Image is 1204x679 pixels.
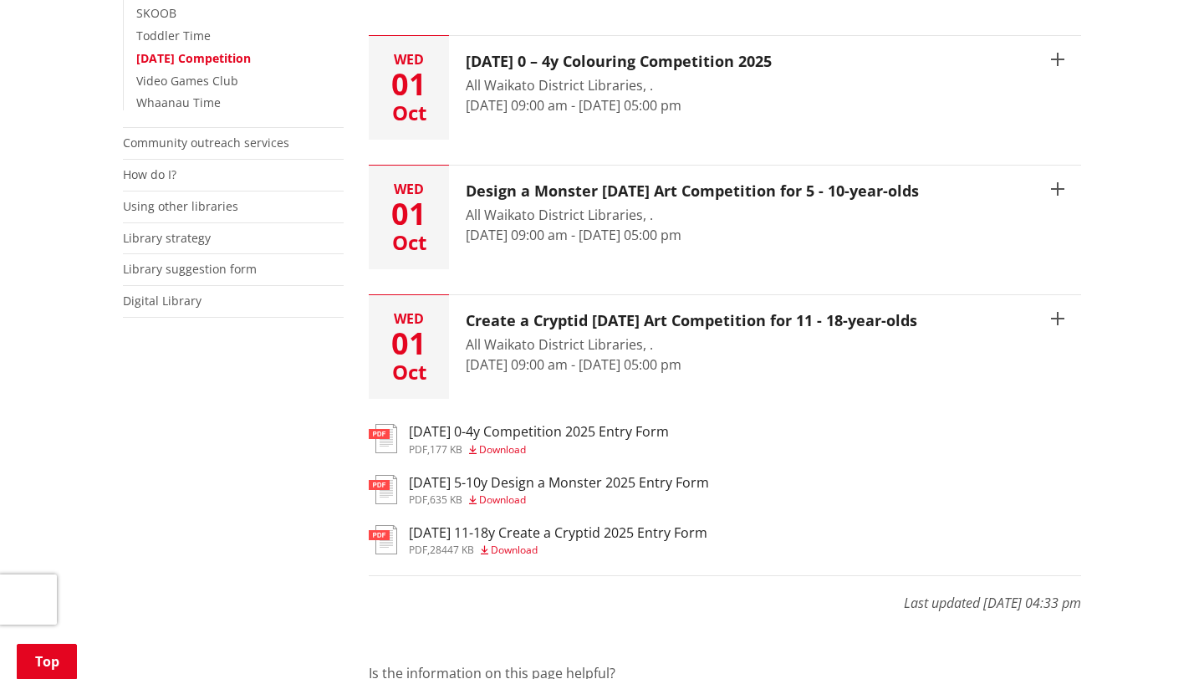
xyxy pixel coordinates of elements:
img: document-pdf.svg [369,475,397,504]
div: 01 [369,69,449,100]
button: Wed 01 Oct Design a Monster [DATE] Art Competition for 5 - 10-year-olds All Waikato District Libr... [369,166,1081,269]
button: Wed 01 Oct [DATE] 0 – 4y Colouring Competition 2025 All Waikato District Libraries, . [DATE] 09:0... [369,36,1081,140]
div: , [409,545,707,555]
div: Oct [369,103,449,123]
span: Download [479,493,526,507]
a: Whaanau Time [136,94,221,110]
div: , [409,445,669,455]
div: 01 [369,199,449,229]
div: Oct [369,362,449,382]
a: Top [17,644,77,679]
time: [DATE] 09:00 am - [DATE] 05:00 pm [466,226,681,244]
iframe: Messenger Launcher [1127,609,1187,669]
a: Using other libraries [123,198,238,214]
a: [DATE] Competition [136,50,251,66]
img: document-pdf.svg [369,424,397,453]
a: Library strategy [123,230,211,246]
span: 28447 KB [430,543,474,557]
div: Wed [369,182,449,196]
a: Community outreach services [123,135,289,151]
h3: [DATE] 0-4y Competition 2025 Entry Form [409,424,669,440]
img: document-pdf.svg [369,525,397,554]
a: Video Games Club [136,73,238,89]
a: Toddler Time [136,28,211,43]
a: SKOOB [136,5,176,21]
h3: [DATE] 0 – 4y Colouring Competition 2025 [466,53,772,71]
div: , [409,495,709,505]
span: pdf [409,543,427,557]
h3: Design a Monster [DATE] Art Competition for 5 - 10-year-olds [466,182,919,201]
time: [DATE] 09:00 am - [DATE] 05:00 pm [466,355,681,374]
a: Library suggestion form [123,261,257,277]
span: pdf [409,493,427,507]
div: All Waikato District Libraries, . [466,75,772,95]
div: All Waikato District Libraries, . [466,205,919,225]
h3: [DATE] 11-18y Create a Cryptid 2025 Entry Form [409,525,707,541]
span: Download [491,543,538,557]
span: 635 KB [430,493,462,507]
div: 01 [369,329,449,359]
h3: Create a Cryptid [DATE] Art Competition for 11 - 18-year-olds [466,312,917,330]
div: Wed [369,312,449,325]
a: [DATE] 0-4y Competition 2025 Entry Form pdf,177 KB Download [369,424,669,454]
p: Last updated [DATE] 04:33 pm [369,575,1081,613]
div: Oct [369,232,449,253]
button: Wed 01 Oct Create a Cryptid [DATE] Art Competition for 11 - 18-year-olds All Waikato District Lib... [369,295,1081,399]
a: [DATE] 5-10y Design a Monster 2025 Entry Form pdf,635 KB Download [369,475,709,505]
div: Wed [369,53,449,66]
a: Digital Library [123,293,202,309]
a: How do I? [123,166,176,182]
span: Download [479,442,526,457]
span: pdf [409,442,427,457]
a: [DATE] 11-18y Create a Cryptid 2025 Entry Form pdf,28447 KB Download [369,525,707,555]
span: 177 KB [430,442,462,457]
div: All Waikato District Libraries, . [466,334,917,355]
h3: [DATE] 5-10y Design a Monster 2025 Entry Form [409,475,709,491]
time: [DATE] 09:00 am - [DATE] 05:00 pm [466,96,681,115]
